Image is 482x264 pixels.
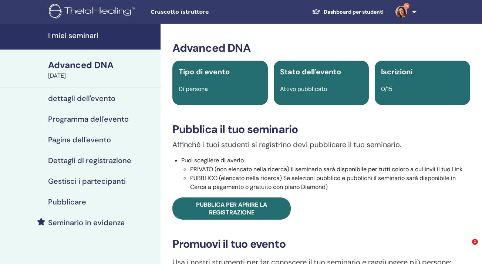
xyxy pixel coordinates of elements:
span: Di persona [179,85,208,93]
h4: Gestisci i partecipanti [48,177,126,186]
img: logo.png [49,4,137,20]
h4: Programma dell'evento [48,115,129,123]
h4: Pagina dell'evento [48,135,111,144]
h4: Dettagli di registrazione [48,156,131,165]
h4: I miei seminari [48,31,156,40]
span: Tipo di evento [179,67,230,77]
li: Puoi scegliere di averlo [181,156,470,192]
span: Cruscotto istruttore [151,8,262,16]
li: PRIVATO (non elencato nella ricerca) il seminario sarà disponibile per tutti coloro a cui invii i... [190,165,470,174]
span: Iscrizioni [381,67,412,77]
a: Pubblica per aprire la registrazione [172,197,291,220]
span: 1 [472,239,478,245]
span: 0/15 [381,85,392,93]
h3: Pubblica il tuo seminario [172,123,470,136]
h3: Promuovi il tuo evento [172,237,470,251]
li: PUBBLICO (elencato nella ricerca) Se selezioni pubblico e pubblichi il seminario sarà disponibile... [190,174,470,192]
span: Pubblica per aprire la registrazione [196,201,267,216]
span: Stato dell'evento [280,67,341,77]
h4: dettagli dell'evento [48,94,115,103]
div: Advanced DNA [48,59,156,71]
div: [DATE] [48,71,156,80]
a: Dashboard per studenti [306,5,390,19]
a: Advanced DNA[DATE] [44,59,161,80]
p: Affinché i tuoi studenti si registrino devi pubblicare il tuo seminario. [172,139,470,150]
h3: Advanced DNA [172,41,470,55]
h4: Pubblicare [48,197,86,206]
img: graduation-cap-white.svg [312,9,321,15]
span: 9+ [404,3,409,9]
span: Attivo pubblicato [280,85,327,93]
h4: Seminario in evidenza [48,218,125,227]
iframe: Intercom live chat [457,239,475,257]
img: default.jpg [395,6,407,18]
